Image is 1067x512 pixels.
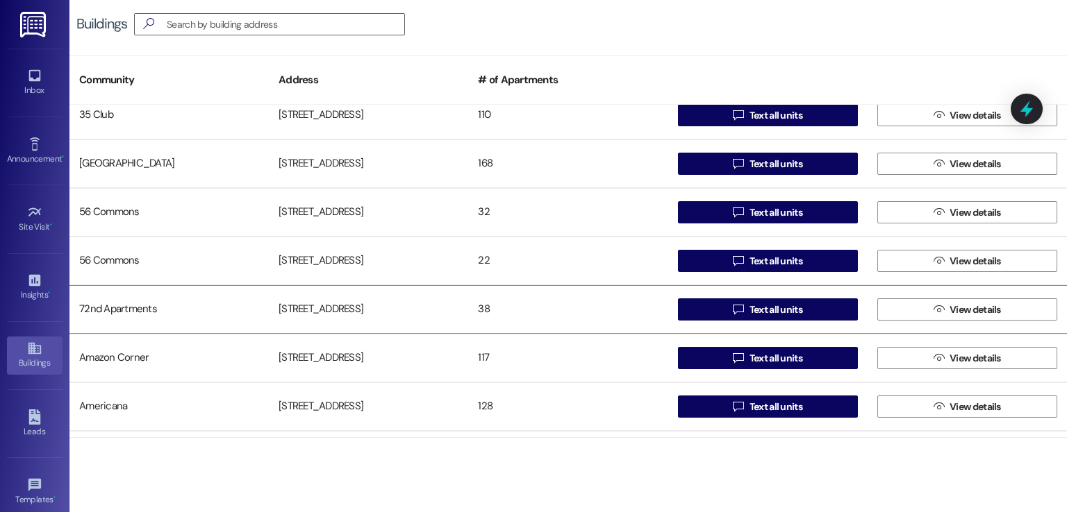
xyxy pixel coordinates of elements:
[269,393,468,420] div: [STREET_ADDRESS]
[877,201,1057,223] button: View details
[733,158,743,169] i: 
[877,298,1057,321] button: View details
[468,296,668,323] div: 38
[69,63,269,97] div: Community
[7,200,63,238] a: Site Visit •
[468,247,668,275] div: 22
[167,15,404,34] input: Search by building address
[678,153,858,175] button: Text all units
[934,158,944,169] i: 
[877,104,1057,126] button: View details
[678,395,858,418] button: Text all units
[468,393,668,420] div: 128
[678,298,858,321] button: Text all units
[877,395,1057,418] button: View details
[53,493,56,502] span: •
[269,198,468,226] div: [STREET_ADDRESS]
[7,473,63,511] a: Templates •
[69,101,269,129] div: 35 Club
[950,400,1001,414] span: View details
[269,101,468,129] div: [STREET_ADDRESS]
[678,104,858,126] button: Text all units
[69,393,269,420] div: Americana
[269,344,468,372] div: [STREET_ADDRESS]
[733,110,743,121] i: 
[877,153,1057,175] button: View details
[468,101,668,129] div: 110
[934,255,944,266] i: 
[733,207,743,218] i: 
[7,268,63,306] a: Insights •
[69,150,269,178] div: [GEOGRAPHIC_DATA]
[877,347,1057,369] button: View details
[468,198,668,226] div: 32
[468,63,668,97] div: # of Apartments
[7,336,63,374] a: Buildings
[69,198,269,226] div: 56 Commons
[950,302,1001,317] span: View details
[733,401,743,412] i: 
[934,110,944,121] i: 
[269,296,468,323] div: [STREET_ADDRESS]
[50,220,52,230] span: •
[76,17,127,31] div: Buildings
[950,157,1001,171] span: View details
[877,250,1057,272] button: View details
[934,352,944,364] i: 
[750,351,802,366] span: Text all units
[678,347,858,369] button: Text all units
[7,405,63,443] a: Leads
[138,17,160,31] i: 
[750,302,802,317] span: Text all units
[269,150,468,178] div: [STREET_ADDRESS]
[733,304,743,315] i: 
[468,150,668,178] div: 168
[20,12,49,37] img: ResiDesk Logo
[269,63,468,97] div: Address
[950,254,1001,268] span: View details
[950,351,1001,366] span: View details
[950,205,1001,220] span: View details
[934,401,944,412] i: 
[62,152,64,162] span: •
[934,207,944,218] i: 
[733,352,743,364] i: 
[48,288,50,298] span: •
[934,304,944,315] i: 
[733,255,743,266] i: 
[678,201,858,223] button: Text all units
[750,108,802,123] span: Text all units
[69,296,269,323] div: 72nd Apartments
[678,250,858,272] button: Text all units
[7,64,63,101] a: Inbox
[269,247,468,275] div: [STREET_ADDRESS]
[750,205,802,220] span: Text all units
[950,108,1001,123] span: View details
[750,400,802,414] span: Text all units
[750,254,802,268] span: Text all units
[468,344,668,372] div: 117
[69,344,269,372] div: Amazon Corner
[69,247,269,275] div: 56 Commons
[750,157,802,171] span: Text all units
